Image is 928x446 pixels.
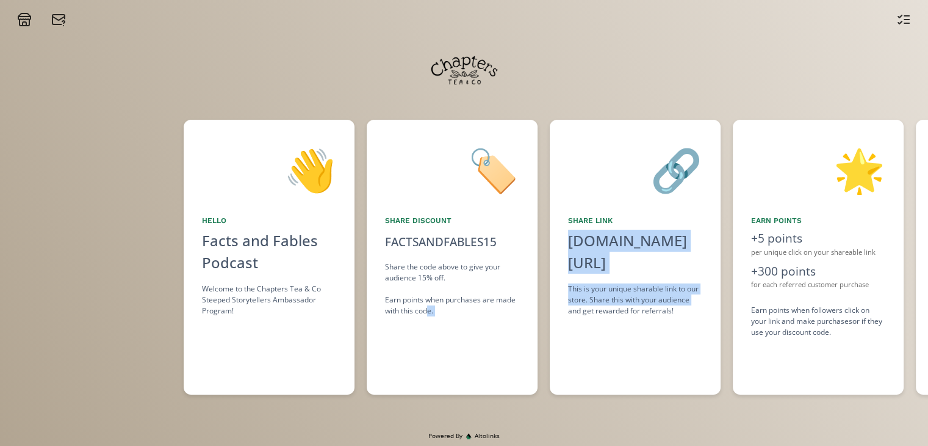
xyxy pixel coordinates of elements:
[385,138,519,200] div: 🏷️
[751,247,885,258] div: per unique click on your shareable link
[202,283,336,316] div: Welcome to the Chapters Tea & Co Steeped Storytellers Ambassador Program!
[202,230,336,274] div: Facts and Fables Podcast
[385,261,519,316] div: Share the code above to give your audience 15% off. Earn points when purchases are made with this...
[568,230,702,274] div: [DOMAIN_NAME][URL]
[751,230,885,247] div: +5 points
[751,305,885,338] div: Earn points when followers click on your link and make purchases or if they use your discount code .
[568,138,702,200] div: 🔗
[568,283,702,316] div: This is your unique sharable link to our store. Share this with your audience and get rewarded fo...
[568,215,702,226] div: Share Link
[751,215,885,226] div: Earn points
[202,138,336,200] div: 👋
[385,215,519,226] div: Share Discount
[751,263,885,280] div: +300 points
[428,431,462,441] span: Powered By
[475,431,500,441] span: Altolinks
[385,233,497,251] div: FACTSANDFABLES15
[751,280,885,290] div: for each referred customer purchase
[202,215,336,226] div: Hello
[751,138,885,200] div: 🌟
[431,37,498,104] img: f9R4t3NEChck
[466,433,472,439] img: favicon-32x32.png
